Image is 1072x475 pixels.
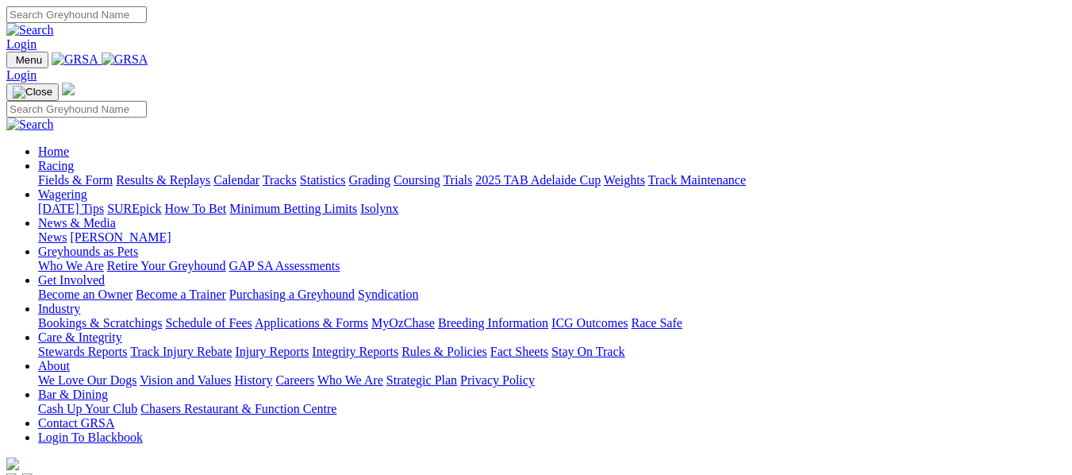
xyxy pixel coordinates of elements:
[394,173,440,187] a: Coursing
[140,402,336,415] a: Chasers Restaurant & Function Centre
[38,431,143,444] a: Login To Blackbook
[38,145,69,158] a: Home
[229,202,357,215] a: Minimum Betting Limits
[648,173,746,187] a: Track Maintenance
[371,316,435,330] a: MyOzChase
[475,173,601,187] a: 2025 TAB Adelaide Cup
[52,52,98,67] img: GRSA
[38,330,122,344] a: Care & Integrity
[38,388,108,401] a: Bar & Dining
[38,216,116,230] a: News & Media
[38,245,138,258] a: Greyhounds as Pets
[443,173,472,187] a: Trials
[263,173,297,187] a: Tracks
[255,316,368,330] a: Applications & Forms
[551,345,624,358] a: Stay On Track
[358,288,418,301] a: Syndication
[38,173,113,187] a: Fields & Form
[300,173,346,187] a: Statistics
[6,118,54,132] img: Search
[38,316,162,330] a: Bookings & Scratchings
[38,259,1066,273] div: Greyhounds as Pets
[165,316,252,330] a: Schedule of Fees
[102,52,148,67] img: GRSA
[490,345,548,358] a: Fact Sheets
[6,37,37,51] a: Login
[551,316,628,330] a: ICG Outcomes
[38,159,74,172] a: Racing
[317,373,383,387] a: Who We Are
[349,173,390,187] a: Grading
[213,173,259,187] a: Calendar
[38,187,87,201] a: Wagering
[165,202,227,215] a: How To Bet
[234,373,272,387] a: History
[6,101,147,118] input: Search
[107,259,226,272] a: Retire Your Greyhound
[38,202,104,215] a: [DATE] Tips
[13,86,52,98] img: Close
[229,259,340,272] a: GAP SA Assessments
[38,230,1066,245] div: News & Media
[38,259,104,272] a: Who We Are
[38,230,67,244] a: News
[136,288,226,301] a: Become a Trainer
[6,83,59,101] button: Toggle navigation
[38,373,136,387] a: We Love Our Dogs
[62,83,75,95] img: logo-grsa-white.png
[140,373,231,387] a: Vision and Values
[275,373,314,387] a: Careers
[386,373,457,387] a: Strategic Plan
[460,373,535,387] a: Privacy Policy
[312,345,398,358] a: Integrity Reports
[38,416,114,430] a: Contact GRSA
[38,302,80,315] a: Industry
[6,458,19,470] img: logo-grsa-white.png
[631,316,682,330] a: Race Safe
[70,230,171,244] a: [PERSON_NAME]
[38,202,1066,216] div: Wagering
[6,68,37,82] a: Login
[360,202,398,215] a: Isolynx
[38,359,70,373] a: About
[38,173,1066,187] div: Racing
[116,173,210,187] a: Results & Replays
[38,288,133,301] a: Become an Owner
[130,345,232,358] a: Track Injury Rebate
[229,288,355,301] a: Purchasing a Greyhound
[402,345,487,358] a: Rules & Policies
[38,273,105,287] a: Get Involved
[6,6,147,23] input: Search
[438,316,548,330] a: Breeding Information
[107,202,161,215] a: SUREpick
[38,345,127,358] a: Stewards Reports
[38,373,1066,388] div: About
[38,316,1066,330] div: Industry
[38,402,1066,416] div: Bar & Dining
[38,288,1066,302] div: Get Involved
[38,402,137,415] a: Cash Up Your Club
[235,345,309,358] a: Injury Reports
[16,54,42,66] span: Menu
[6,52,48,68] button: Toggle navigation
[38,345,1066,359] div: Care & Integrity
[6,23,54,37] img: Search
[604,173,645,187] a: Weights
